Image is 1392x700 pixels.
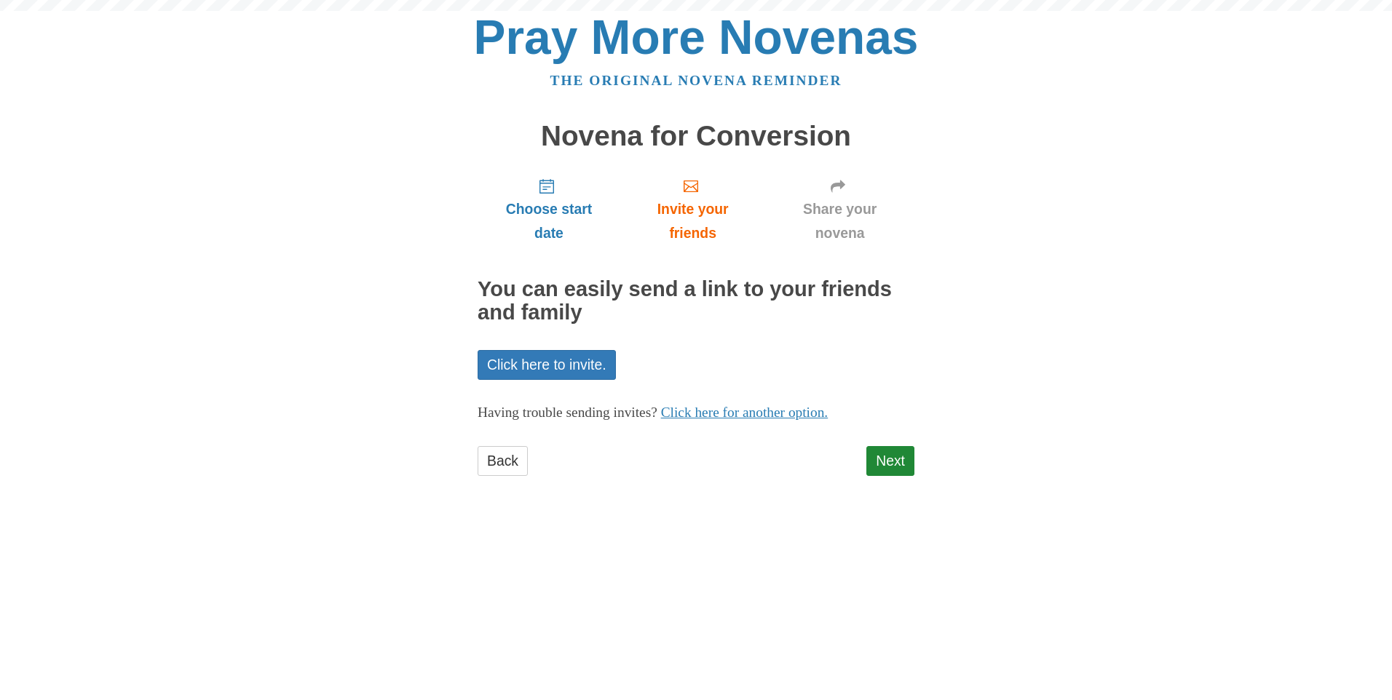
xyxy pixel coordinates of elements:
span: Share your novena [780,197,900,245]
a: Click here to invite. [478,350,616,380]
a: Click here for another option. [661,405,829,420]
a: Back [478,446,528,476]
span: Choose start date [492,197,606,245]
h1: Novena for Conversion [478,121,914,152]
span: Having trouble sending invites? [478,405,657,420]
a: Choose start date [478,166,620,252]
a: Share your novena [765,166,914,252]
a: Next [866,446,914,476]
a: The original novena reminder [550,73,842,88]
a: Pray More Novenas [474,10,919,64]
span: Invite your friends [635,197,751,245]
h2: You can easily send a link to your friends and family [478,278,914,325]
a: Invite your friends [620,166,765,252]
